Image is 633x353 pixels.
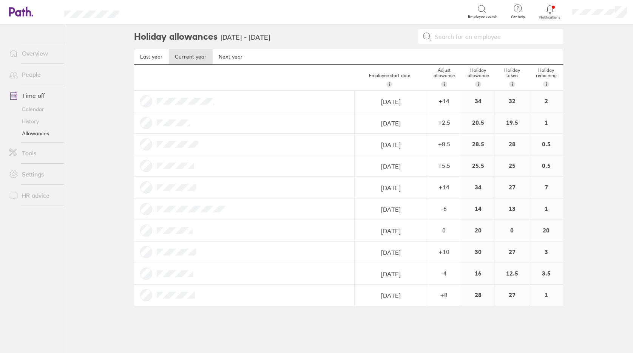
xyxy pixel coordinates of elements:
[461,91,495,112] div: 34
[355,177,426,198] input: dd/mm/yyyy
[461,285,495,306] div: 28
[529,177,563,198] div: 7
[495,220,529,241] div: 0
[134,49,169,64] a: Last year
[428,205,460,212] div: -6
[468,14,497,19] span: Employee search
[169,49,213,64] a: Current year
[389,81,390,87] span: i
[529,91,563,112] div: 2
[355,156,426,177] input: dd/mm/yyyy
[461,220,495,241] div: 20
[355,263,426,285] input: dd/mm/yyyy
[529,155,563,176] div: 0.5
[529,285,563,306] div: 1
[3,46,64,61] a: Overview
[461,263,495,284] div: 16
[495,242,529,263] div: 27
[512,81,513,87] span: i
[428,98,460,104] div: + 14
[3,188,64,203] a: HR advice
[478,81,479,87] span: i
[355,199,426,220] input: dd/mm/yyyy
[495,112,529,133] div: 19.5
[506,15,530,19] span: Get help
[3,88,64,103] a: Time off
[495,177,529,198] div: 27
[428,119,460,126] div: + 2.5
[529,220,563,241] div: 20
[134,25,218,49] h2: Holiday allowances
[529,134,563,155] div: 0.5
[3,103,64,115] a: Calendar
[461,155,495,176] div: 25.5
[428,291,460,298] div: + 8
[461,177,495,198] div: 34
[428,270,460,277] div: -4
[140,8,159,15] div: Search
[495,65,529,90] div: Holiday taken
[355,134,426,155] input: dd/mm/yyyy
[546,81,547,87] span: i
[529,65,563,90] div: Holiday remaining
[355,91,426,112] input: dd/mm/yyyy
[3,146,64,161] a: Tools
[432,29,559,44] input: Search for an employee
[529,198,563,220] div: 1
[538,4,562,20] a: Notifications
[355,285,426,306] input: dd/mm/yyyy
[495,263,529,284] div: 12.5
[352,70,427,90] div: Employee start date
[538,15,562,20] span: Notifications
[495,198,529,220] div: 13
[355,242,426,263] input: dd/mm/yyyy
[461,242,495,263] div: 30
[495,155,529,176] div: 25
[428,184,460,190] div: + 14
[461,112,495,133] div: 20.5
[221,34,270,42] h3: [DATE] - [DATE]
[461,198,495,220] div: 14
[355,113,426,134] input: dd/mm/yyyy
[428,162,460,169] div: + 5.5
[355,220,426,242] input: dd/mm/yyyy
[3,167,64,182] a: Settings
[529,242,563,263] div: 3
[428,227,460,234] div: 0
[3,127,64,139] a: Allowances
[428,248,460,255] div: + 10
[495,285,529,306] div: 27
[529,263,563,284] div: 3.5
[461,65,495,90] div: Holiday allowance
[461,134,495,155] div: 28.5
[3,67,64,82] a: People
[529,112,563,133] div: 1
[495,134,529,155] div: 28
[213,49,249,64] a: Next year
[427,65,461,90] div: Adjust allowance
[3,115,64,127] a: History
[444,81,445,87] span: i
[495,91,529,112] div: 32
[428,141,460,147] div: + 8.5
